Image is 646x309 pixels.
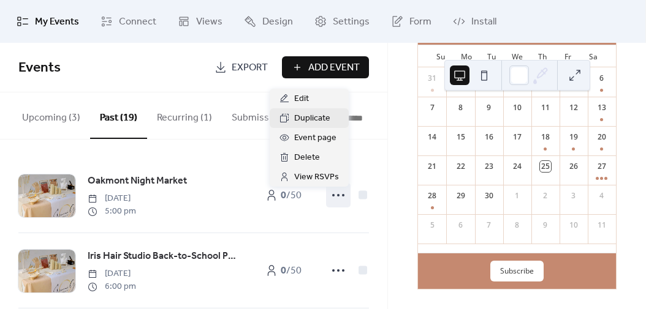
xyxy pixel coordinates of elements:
[305,5,379,38] a: Settings
[471,15,496,29] span: Install
[580,45,606,67] div: Sa
[427,190,438,201] div: 28
[454,45,479,67] div: Mo
[308,61,360,75] span: Add Event
[91,5,165,38] a: Connect
[490,261,544,281] button: Subscribe
[484,190,495,201] div: 30
[281,264,302,278] span: / 50
[484,220,495,231] div: 7
[281,186,286,205] b: 0
[88,267,136,280] span: [DATE]
[455,190,466,201] div: 29
[88,249,240,264] span: Iris Hair Studio Back-to-School Pop-up!
[88,192,136,205] span: [DATE]
[596,73,607,84] div: 6
[281,261,286,280] b: 0
[88,248,240,264] a: Iris Hair Studio Back-to-School Pop-up!
[596,220,607,231] div: 11
[88,205,136,218] span: 5:00 pm
[596,161,607,172] div: 27
[382,5,441,38] a: Form
[232,61,268,75] span: Export
[427,132,438,143] div: 14
[409,15,431,29] span: Form
[427,161,438,172] div: 21
[568,132,579,143] div: 19
[169,5,232,38] a: Views
[282,56,369,78] button: Add Event
[235,5,302,38] a: Design
[568,102,579,113] div: 12
[427,220,438,231] div: 5
[294,92,309,106] span: Edit
[540,220,551,231] div: 9
[427,73,438,84] div: 31
[427,102,438,113] div: 7
[18,54,61,81] span: Events
[294,151,320,165] span: Delete
[568,190,579,201] div: 3
[294,131,336,146] span: Event page
[253,184,314,206] a: 0/50
[333,15,370,29] span: Settings
[568,220,579,231] div: 10
[88,173,187,189] a: Oakmont Night Market
[568,161,579,172] div: 26
[222,92,297,138] button: Submissions
[540,132,551,143] div: 18
[484,132,495,143] div: 16
[596,102,607,113] div: 13
[444,5,506,38] a: Install
[253,259,314,281] a: 0/50
[484,161,495,172] div: 23
[455,132,466,143] div: 15
[90,92,147,139] button: Past (19)
[479,45,504,67] div: Tu
[504,45,530,67] div: We
[530,45,555,67] div: Th
[540,102,551,113] div: 11
[596,190,607,201] div: 4
[35,15,79,29] span: My Events
[512,132,523,143] div: 17
[540,190,551,201] div: 2
[294,111,330,126] span: Duplicate
[555,45,581,67] div: Fr
[428,45,454,67] div: Su
[512,220,523,231] div: 8
[196,15,222,29] span: Views
[596,132,607,143] div: 20
[455,102,466,113] div: 8
[455,161,466,172] div: 22
[455,220,466,231] div: 6
[512,161,523,172] div: 24
[88,280,136,293] span: 6:00 pm
[88,174,187,188] span: Oakmont Night Market
[512,190,523,201] div: 1
[281,188,302,203] span: / 50
[540,161,551,172] div: 25
[12,92,90,138] button: Upcoming (3)
[512,102,523,113] div: 10
[205,56,277,78] a: Export
[119,15,156,29] span: Connect
[147,92,222,138] button: Recurring (1)
[484,102,495,113] div: 9
[294,170,339,185] span: View RSVPs
[262,15,293,29] span: Design
[7,5,88,38] a: My Events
